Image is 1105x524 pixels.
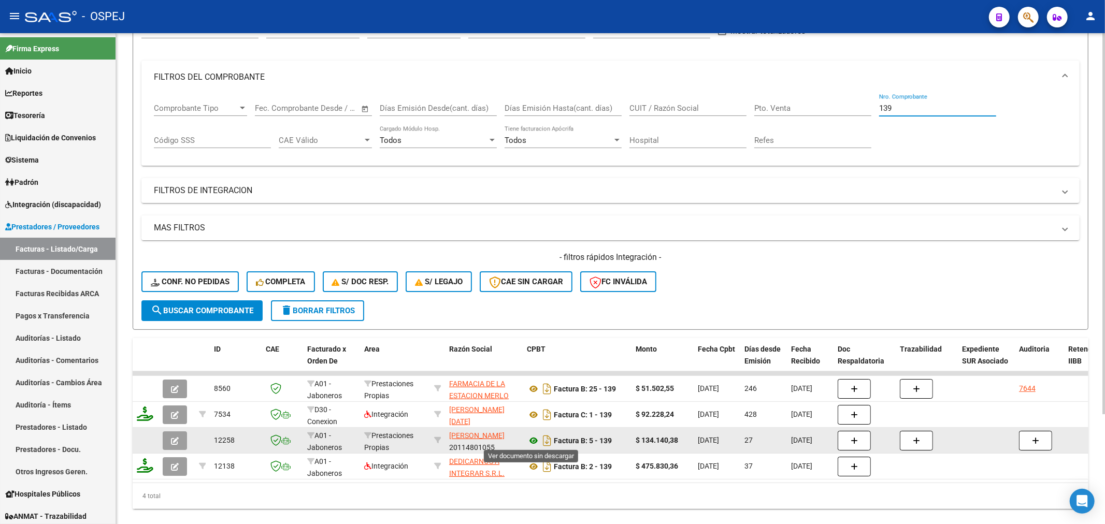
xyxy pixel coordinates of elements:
[489,277,563,286] span: CAE SIN CARGAR
[266,345,279,353] span: CAE
[958,338,1015,384] datatable-header-cell: Expediente SUR Asociado
[133,483,1088,509] div: 4 total
[540,432,554,449] i: Descargar documento
[636,410,674,418] strong: $ 92.228,24
[791,345,820,365] span: Fecha Recibido
[5,132,96,143] span: Liquidación de Convenios
[744,345,781,365] span: Días desde Emisión
[698,410,719,418] span: [DATE]
[554,385,616,393] strong: Factura B: 25 - 139
[210,338,262,384] datatable-header-cell: ID
[1019,383,1036,395] div: 7644
[791,384,812,392] span: [DATE]
[694,338,740,384] datatable-header-cell: Fecha Cpbt
[307,380,342,400] span: A01 - Jaboneros
[5,511,87,522] span: ANMAT - Trazabilidad
[449,380,509,412] span: FARMACIA DE LA ESTACION MERLO SCS
[247,271,315,292] button: Completa
[744,410,757,418] span: 428
[554,411,612,419] strong: Factura C: 1 - 139
[154,222,1055,234] mat-panel-title: MAS FILTROS
[791,436,812,444] span: [DATE]
[8,10,21,22] mat-icon: menu
[360,103,371,115] button: Open calendar
[744,462,753,470] span: 37
[364,431,413,452] span: Prestaciones Propias
[698,384,719,392] span: [DATE]
[791,410,812,418] span: [DATE]
[449,431,505,440] span: [PERSON_NAME]
[580,271,656,292] button: FC Inválida
[527,345,546,353] span: CPBT
[740,338,787,384] datatable-header-cell: Días desde Emisión
[1068,345,1102,365] span: Retencion IIBB
[141,178,1080,203] mat-expansion-panel-header: FILTROS DE INTEGRACION
[5,177,38,188] span: Padrón
[364,380,413,400] span: Prestaciones Propias
[364,345,380,353] span: Area
[449,430,519,452] div: 20114801055
[744,436,753,444] span: 27
[744,384,757,392] span: 246
[271,300,364,321] button: Borrar Filtros
[1015,338,1064,384] datatable-header-cell: Auditoria
[214,410,231,418] span: 7534
[307,405,337,426] span: D30 - Conexion
[5,88,42,99] span: Reportes
[449,405,505,426] span: [PERSON_NAME][DATE]
[636,462,678,470] strong: $ 475.830,36
[380,136,401,145] span: Todos
[449,345,492,353] span: Razón Social
[540,381,554,397] i: Descargar documento
[141,300,263,321] button: Buscar Comprobante
[280,304,293,316] mat-icon: delete
[256,277,306,286] span: Completa
[364,462,408,470] span: Integración
[5,221,99,232] span: Prestadores / Proveedores
[154,71,1055,83] mat-panel-title: FILTROS DEL COMPROBANTE
[323,271,398,292] button: S/ Doc Resp.
[280,306,355,315] span: Borrar Filtros
[151,306,253,315] span: Buscar Comprobante
[303,338,360,384] datatable-header-cell: Facturado x Orden De
[262,338,303,384] datatable-header-cell: CAE
[523,338,632,384] datatable-header-cell: CPBT
[5,43,59,54] span: Firma Express
[151,277,229,286] span: Conf. no pedidas
[505,136,526,145] span: Todos
[480,271,572,292] button: CAE SIN CARGAR
[141,252,1080,263] h4: - filtros rápidos Integración -
[141,94,1080,166] div: FILTROS DEL COMPROBANTE
[698,462,719,470] span: [DATE]
[636,345,657,353] span: Monto
[636,436,678,444] strong: $ 134.140,38
[141,271,239,292] button: Conf. no pedidas
[554,436,612,445] strong: Factura B: 5 - 139
[962,345,1008,365] span: Expediente SUR Asociado
[834,338,896,384] datatable-header-cell: Doc Respaldatoria
[279,136,363,145] span: CAE Válido
[364,410,408,418] span: Integración
[141,215,1080,240] mat-expansion-panel-header: MAS FILTROS
[154,104,238,113] span: Comprobante Tipo
[415,277,463,286] span: S/ legajo
[900,345,942,353] span: Trazabilidad
[332,277,389,286] span: S/ Doc Resp.
[590,277,647,286] span: FC Inválida
[791,462,812,470] span: [DATE]
[449,378,519,400] div: 30707059016
[540,406,554,423] i: Descargar documento
[406,271,472,292] button: S/ legajo
[214,384,231,392] span: 8560
[445,338,523,384] datatable-header-cell: Razón Social
[5,154,39,166] span: Sistema
[5,488,80,500] span: Hospitales Públicos
[449,456,519,477] div: 30717125696
[214,345,221,353] span: ID
[5,110,45,121] span: Tesorería
[698,345,735,353] span: Fecha Cpbt
[5,199,101,210] span: Integración (discapacidad)
[307,431,342,452] span: A01 - Jaboneros
[554,462,612,471] strong: Factura B: 2 - 139
[449,457,505,477] span: DEDICARNOS A INTEGRAR S.R.L.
